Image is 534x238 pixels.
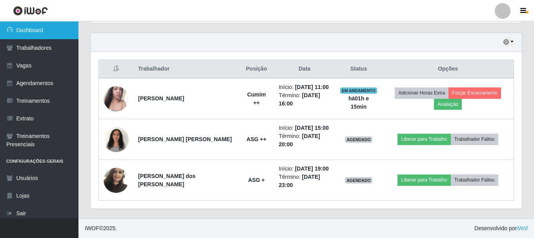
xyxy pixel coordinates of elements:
[395,87,448,98] button: Adicionar Horas Extra
[133,60,239,78] th: Trabalhador
[239,60,274,78] th: Posição
[451,134,498,145] button: Trabalhador Faltou
[345,136,372,143] span: AGENDADO
[104,76,129,121] img: 1733109186432.jpeg
[247,91,266,106] strong: Cumim ++
[474,224,528,233] span: Desenvolvido por
[279,165,330,173] li: Início:
[335,60,382,78] th: Status
[382,60,514,78] th: Opções
[295,125,329,131] time: [DATE] 15:00
[295,84,329,90] time: [DATE] 11:00
[397,174,450,185] button: Liberar para Trabalho
[348,95,369,110] strong: há 01 h e 15 min
[345,177,372,183] span: AGENDADO
[340,87,377,94] span: EM ANDAMENTO
[517,225,528,231] a: iWof
[248,177,264,183] strong: ASG +
[138,136,232,142] strong: [PERSON_NAME] [PERSON_NAME]
[13,6,48,16] img: CoreUI Logo
[274,60,335,78] th: Data
[138,173,195,187] strong: [PERSON_NAME] dos [PERSON_NAME]
[279,83,330,91] li: Início:
[85,225,99,231] span: IWOF
[279,91,330,108] li: Término:
[397,134,450,145] button: Liberar para Trabalho
[104,164,129,197] img: 1748573558798.jpeg
[279,124,330,132] li: Início:
[279,132,330,149] li: Término:
[246,136,266,142] strong: ASG ++
[104,123,129,156] img: 1739233492617.jpeg
[434,99,462,110] button: Avaliação
[448,87,501,98] button: Forçar Encerramento
[295,165,329,172] time: [DATE] 19:00
[138,95,184,102] strong: [PERSON_NAME]
[451,174,498,185] button: Trabalhador Faltou
[279,173,330,189] li: Término:
[85,224,117,233] span: © 2025 .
